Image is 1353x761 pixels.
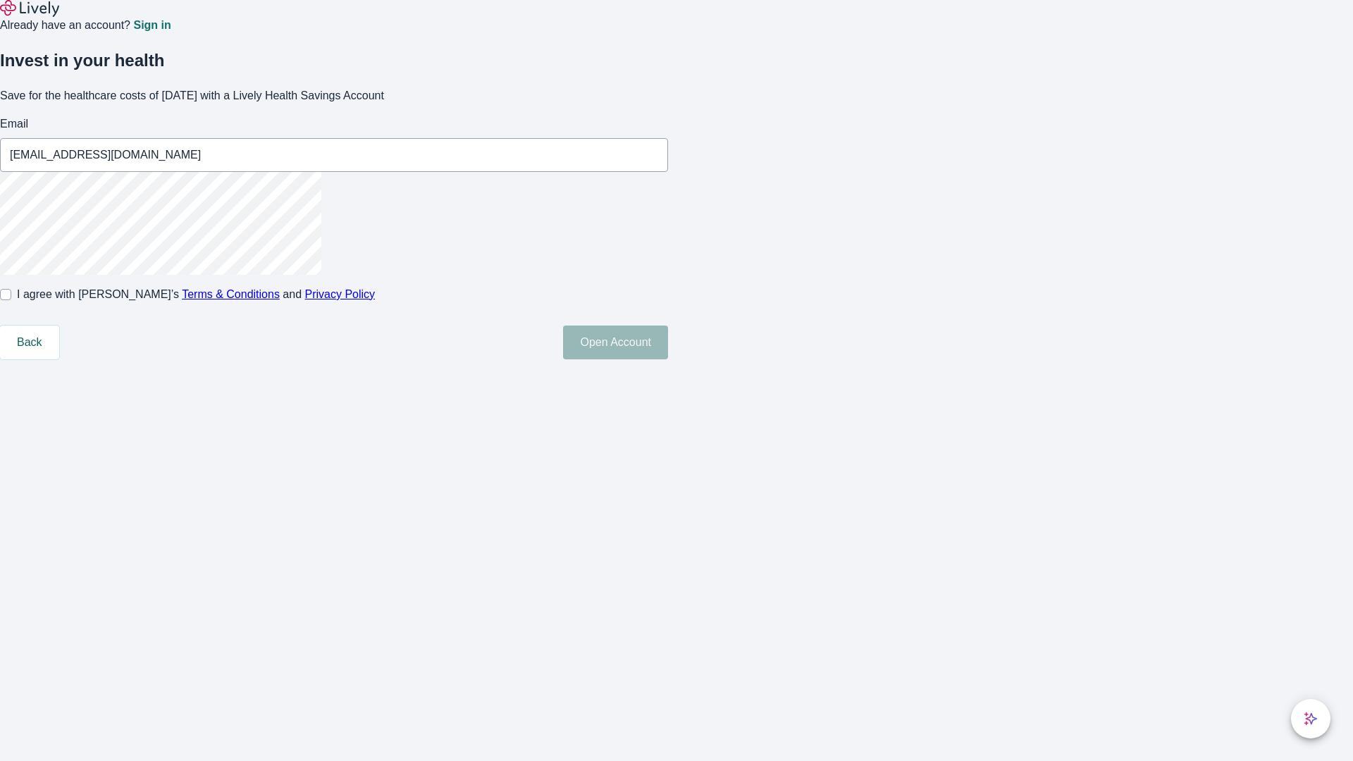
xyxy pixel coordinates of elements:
[305,288,376,300] a: Privacy Policy
[182,288,280,300] a: Terms & Conditions
[133,20,171,31] a: Sign in
[17,286,375,303] span: I agree with [PERSON_NAME]’s and
[1304,712,1318,726] svg: Lively AI Assistant
[1291,699,1330,738] button: chat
